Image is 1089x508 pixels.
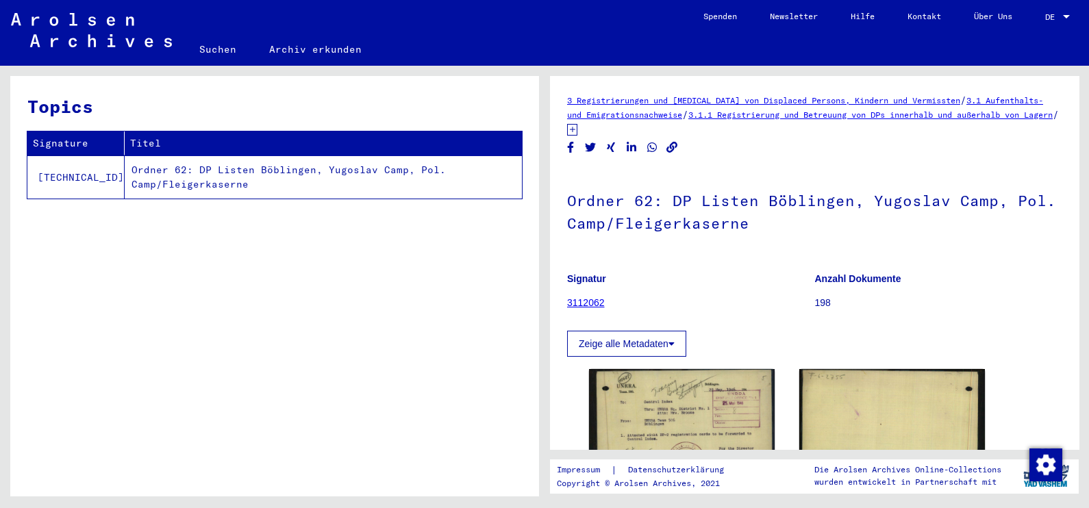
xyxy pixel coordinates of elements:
[567,331,686,357] button: Zeige alle Metadaten
[125,131,522,155] th: Titel
[183,33,253,66] a: Suchen
[27,155,125,199] td: [TECHNICAL_ID]
[1045,12,1060,22] span: DE
[1029,448,1062,481] div: Zustimmung ändern
[617,463,740,477] a: Datenschutzerklärung
[584,139,598,156] button: Share on Twitter
[1053,108,1059,120] span: /
[1021,459,1072,493] img: yv_logo.png
[125,155,522,199] td: Ordner 62: DP Listen Böblingen, Yugoslav Camp, Pol. Camp/Fleigerkaserne
[960,94,966,106] span: /
[567,95,960,105] a: 3 Registrierungen und [MEDICAL_DATA] von Displaced Persons, Kindern und Vermissten
[688,110,1053,120] a: 3.1.1 Registrierung und Betreuung von DPs innerhalb und außerhalb von Lagern
[682,108,688,120] span: /
[11,13,172,47] img: Arolsen_neg.svg
[253,33,378,66] a: Archiv erkunden
[564,139,578,156] button: Share on Facebook
[567,169,1062,252] h1: Ordner 62: DP Listen Böblingen, Yugoslav Camp, Pol. Camp/Fleigerkaserne
[814,463,1001,476] p: Die Arolsen Archives Online-Collections
[557,477,740,490] p: Copyright © Arolsen Archives, 2021
[604,139,618,156] button: Share on Xing
[665,139,679,156] button: Copy link
[27,131,125,155] th: Signature
[814,476,1001,488] p: wurden entwickelt in Partnerschaft mit
[1029,448,1062,481] img: Zustimmung ändern
[557,463,611,477] a: Impressum
[27,93,521,120] h3: Topics
[815,273,901,284] b: Anzahl Dokumente
[645,139,660,156] button: Share on WhatsApp
[815,296,1062,310] p: 198
[567,273,606,284] b: Signatur
[625,139,639,156] button: Share on LinkedIn
[557,463,740,477] div: |
[567,297,605,308] a: 3112062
